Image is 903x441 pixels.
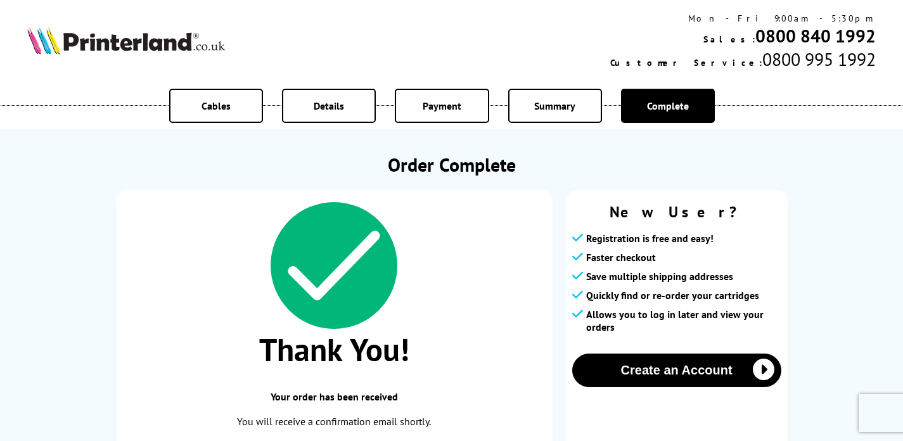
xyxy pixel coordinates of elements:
[703,34,755,45] span: Sales:
[129,390,540,403] span: Your order has been received
[202,99,231,112] span: Cables
[423,99,461,112] span: Payment
[534,99,575,112] span: Summary
[129,329,540,370] span: Thank You!
[572,354,781,387] button: Create an Account
[755,24,876,48] a: 0800 840 1992
[647,99,689,112] span: Complete
[586,289,759,302] span: Quickly find or re-order your cartridges
[586,270,733,283] span: Save multiple shipping addresses
[572,202,781,222] span: New User?
[586,308,781,333] span: Allows you to log in later and view your orders
[27,27,225,54] img: Printerland Logo
[762,48,876,71] span: 0800 995 1992
[586,232,714,245] span: Registration is free and easy!
[586,251,656,264] span: Faster checkout
[610,13,876,24] div: Mon - Fri 9:00am - 5:30pm
[610,57,762,68] span: Customer Service:
[116,152,788,177] h1: Order Complete
[129,413,540,430] p: You will receive a confirmation email shortly.
[314,99,344,112] span: Details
